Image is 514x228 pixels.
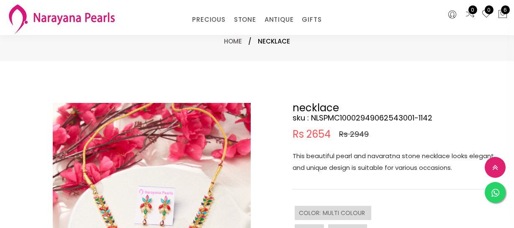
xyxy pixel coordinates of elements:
span: COLOR : [299,209,323,217]
span: 0 [468,5,477,14]
a: 0 [465,9,475,20]
p: This beautiful pearl and navaratna stone necklace looks elegant and unique design is suitable for... [293,150,502,174]
span: MULTI COLOUR [323,209,367,217]
span: 6 [501,5,510,14]
a: PRECIOUS [192,13,225,26]
a: STONE [234,13,256,26]
a: Home [224,37,242,46]
span: 0 [485,5,493,14]
span: Rs 2654 [293,129,331,139]
span: / [248,36,252,46]
a: 0 [481,9,491,20]
a: GIFTS [302,13,321,26]
h2: necklace [293,103,502,113]
button: 6 [498,9,508,20]
span: Rs 2949 [339,129,369,139]
a: ANTIQUE [265,13,294,26]
span: necklace [258,36,290,46]
h4: sku : NLSPMC10002949062543001-1142 [293,113,502,123]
